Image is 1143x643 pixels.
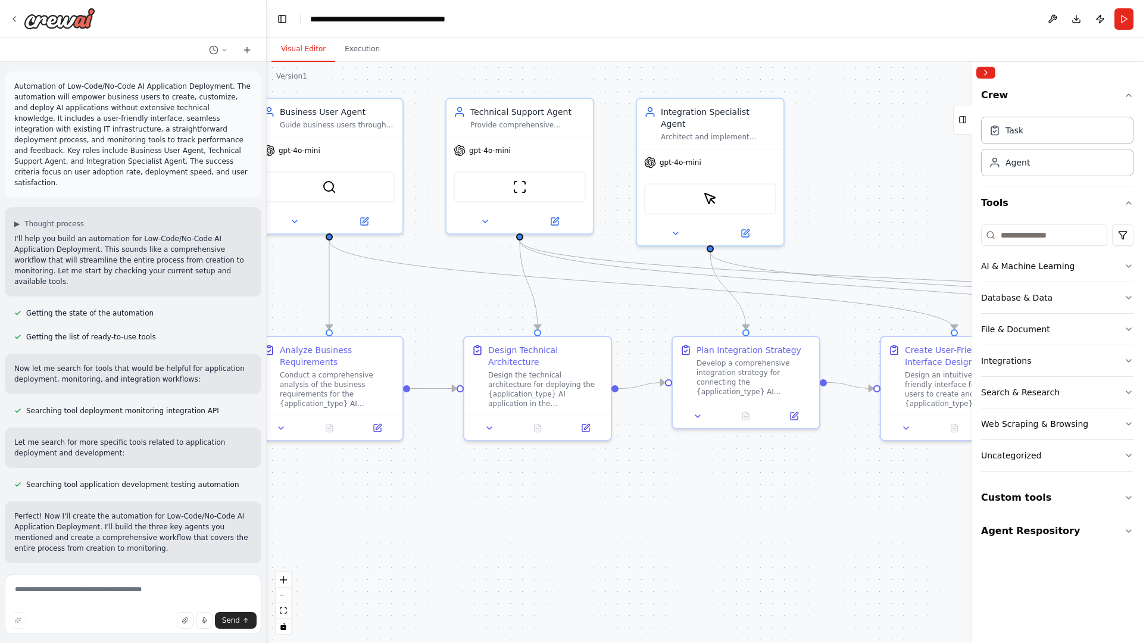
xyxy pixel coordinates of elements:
[929,421,980,435] button: No output available
[276,71,307,81] div: Version 1
[14,233,252,287] p: I'll help you build an automation for Low-Code/No-Code AI Application Deployment. This sounds lik...
[470,120,586,130] div: Provide comprehensive technical support for {application_type} deployment, troubleshoot issues, e...
[514,241,544,329] g: Edge from 62dc9e2b-414a-4777-bc57-52833d93d4aa to 6dd4c86f-8e96-43d6-bf36-f75c07fcd1a9
[981,220,1133,481] div: Tools
[24,219,84,229] span: Thought process
[827,377,873,395] g: Edge from 10925fdf-74df-4ca3-91f8-ad56ea0eed29 to e7919d32-36b4-4e7b-bce7-5b0cf94b1a4d
[271,37,335,62] button: Visual Editor
[276,619,291,634] button: toggle interactivity
[660,158,701,167] span: gpt-4o-mini
[981,514,1133,548] button: Agent Respository
[323,241,960,329] g: Edge from aaf7837f-f73b-4969-9cba-bf6e96760080 to e7919d32-36b4-4e7b-bce7-5b0cf94b1a4d
[255,336,404,441] div: Analyze Business RequirementsConduct a comprehensive analysis of the business requirements for th...
[238,43,257,57] button: Start a new chat
[204,43,233,57] button: Switch to previous chat
[513,421,563,435] button: No output available
[304,421,355,435] button: No output available
[410,383,457,395] g: Edge from b32b7b4c-e27e-42a1-b5eb-a75758e06d71 to 6dd4c86f-8e96-43d6-bf36-f75c07fcd1a9
[1005,157,1030,168] div: Agent
[14,511,252,554] p: Perfect! Now I'll create the automation for Low-Code/No-Code AI Application Deployment. I'll buil...
[981,83,1133,112] button: Crew
[276,603,291,619] button: fit view
[357,421,398,435] button: Open in side panel
[276,572,291,634] div: React Flow controls
[521,214,588,229] button: Open in side panel
[981,481,1133,514] button: Custom tools
[26,308,154,318] span: Getting the state of the automation
[981,186,1133,220] button: Tools
[488,370,604,408] div: Design the technical architecture for deploying the {application_type} AI application in the {dep...
[905,370,1020,408] div: Design an intuitive, user-friendly interface for business users to create and customize {applicat...
[469,146,511,155] span: gpt-4o-mini
[981,408,1133,439] button: Web Scraping & Browsing
[981,355,1031,367] div: Integrations
[976,67,995,79] button: Collapse right sidebar
[981,450,1041,461] div: Uncategorized
[14,363,252,385] p: Now let me search for tools that would be helpful for application deployment, monitoring, and int...
[14,81,252,188] p: Automation of Low-Code/No-Code AI Application Deployment. The automation will empower business us...
[310,13,489,25] nav: breadcrumb
[445,98,594,235] div: Technical Support AgentProvide comprehensive technical support for {application_type} deployment,...
[1005,124,1023,136] div: Task
[981,377,1133,408] button: Search & Research
[981,260,1075,272] div: AI & Machine Learning
[967,62,976,643] button: Toggle Sidebar
[14,219,84,229] button: ▶Thought process
[704,252,752,329] g: Edge from 4d23f35c-b6f0-4d7f-b4e4-c16a241c2721 to 10925fdf-74df-4ca3-91f8-ad56ea0eed29
[619,377,665,395] g: Edge from 6dd4c86f-8e96-43d6-bf36-f75c07fcd1a9 to 10925fdf-74df-4ca3-91f8-ad56ea0eed29
[463,336,612,441] div: Design Technical ArchitectureDesign the technical architecture for deploying the {application_typ...
[279,146,320,155] span: gpt-4o-mini
[672,336,820,429] div: Plan Integration StrategyDevelop a comprehensive integration strategy for connecting the {applica...
[697,358,812,397] div: Develop a comprehensive integration strategy for connecting the {application_type} AI application...
[880,336,1029,441] div: Create User-Friendly Interface DesignDesign an intuitive, user-friendly interface for business us...
[26,480,239,489] span: Searching tool application development testing automation
[24,8,95,29] img: Logo
[280,370,395,408] div: Conduct a comprehensive analysis of the business requirements for the {application_type} AI appli...
[703,192,717,206] img: ScrapeElementFromWebsiteTool
[274,11,291,27] button: Hide left sidebar
[981,251,1133,282] button: AI & Machine Learning
[661,106,776,130] div: Integration Specialist Agent
[981,345,1133,376] button: Integrations
[981,418,1088,430] div: Web Scraping & Browsing
[513,180,527,194] img: ScrapeWebsiteTool
[488,344,604,368] div: Design Technical Architecture
[711,226,779,241] button: Open in side panel
[323,241,335,329] g: Edge from aaf7837f-f73b-4969-9cba-bf6e96760080 to b32b7b4c-e27e-42a1-b5eb-a75758e06d71
[721,409,772,423] button: No output available
[981,112,1133,186] div: Crew
[330,214,398,229] button: Open in side panel
[276,588,291,603] button: zoom out
[280,106,395,118] div: Business User Agent
[661,132,776,142] div: Architect and implement seamless integrations between {application_type} AI applications and exis...
[981,323,1050,335] div: File & Document
[636,98,785,246] div: Integration Specialist AgentArchitect and implement seamless integrations between {application_ty...
[26,406,219,416] span: Searching tool deployment monitoring integration API
[280,120,395,130] div: Guide business users through creating and customizing {application_type} AI applications using in...
[196,612,213,629] button: Click to speak your automation idea
[697,344,801,356] div: Plan Integration Strategy
[276,572,291,588] button: zoom in
[981,282,1133,313] button: Database & Data
[215,612,257,629] button: Send
[981,440,1133,471] button: Uncategorized
[222,616,240,625] span: Send
[905,344,1020,368] div: Create User-Friendly Interface Design
[335,37,389,62] button: Execution
[255,98,404,235] div: Business User AgentGuide business users through creating and customizing {application_type} AI ap...
[10,612,26,629] button: Improve this prompt
[773,409,814,423] button: Open in side panel
[14,219,20,229] span: ▶
[981,292,1053,304] div: Database & Data
[981,386,1060,398] div: Search & Research
[280,344,395,368] div: Analyze Business Requirements
[26,332,156,342] span: Getting the list of ready-to-use tools
[177,612,193,629] button: Upload files
[14,437,252,458] p: Let me search for more specific tools related to application deployment and development:
[470,106,586,118] div: Technical Support Agent
[565,421,606,435] button: Open in side panel
[322,180,336,194] img: SerperDevTool
[981,314,1133,345] button: File & Document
